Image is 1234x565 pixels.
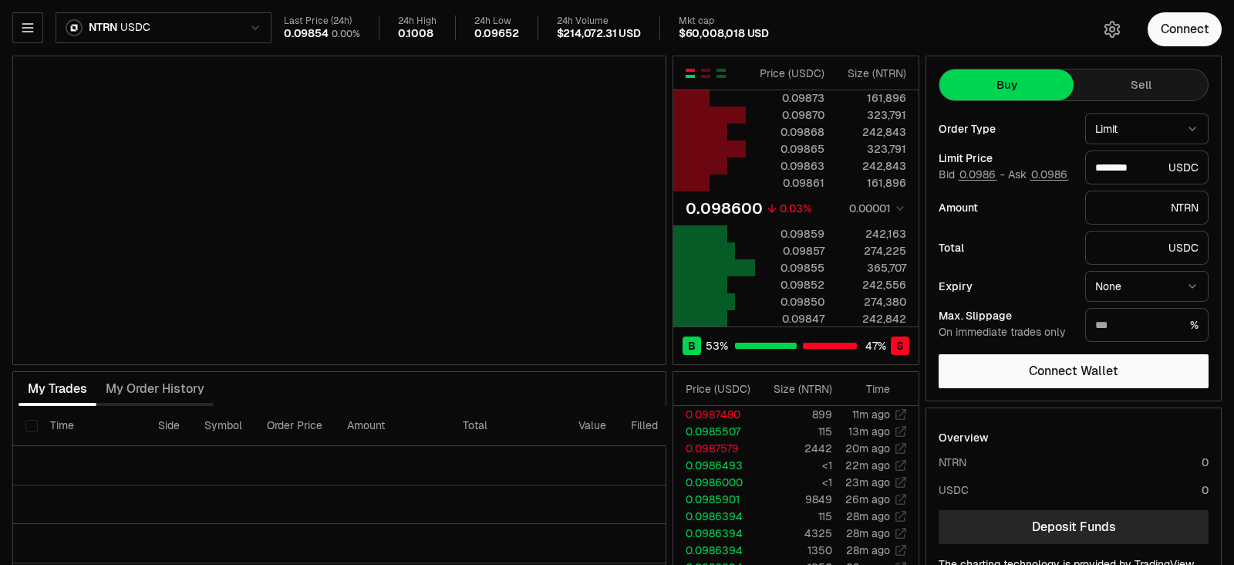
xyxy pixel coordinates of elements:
div: 0.00% [332,28,360,40]
div: 0.09854 [284,27,329,41]
span: B [688,338,696,354]
button: Select all [25,420,38,432]
th: Symbol [192,406,255,446]
div: Size ( NTRN ) [838,66,906,81]
td: 899 [757,406,833,423]
td: 2442 [757,440,833,457]
div: Price ( USDC ) [756,66,824,81]
th: Value [566,406,619,446]
div: USDC [939,482,969,498]
span: 53 % [706,338,728,354]
div: 0.098600 [686,198,763,219]
div: Total [939,242,1073,253]
th: Amount [335,406,450,446]
div: 0.09873 [756,90,824,106]
div: 0.09863 [756,158,824,174]
button: Sell [1074,69,1208,100]
button: 0.0986 [1030,168,1069,181]
time: 28m ago [846,543,890,557]
th: Filled [619,406,673,446]
button: Limit [1085,113,1209,144]
button: Show Buy Orders Only [715,67,727,80]
div: 0.09852 [756,277,824,293]
div: 0.09847 [756,311,824,326]
time: 22m ago [845,458,890,472]
div: 161,896 [838,90,906,106]
td: 1350 [757,542,833,559]
div: 24h Low [474,15,519,27]
div: 242,843 [838,158,906,174]
div: % [1085,308,1209,342]
time: 28m ago [846,509,890,523]
td: 0.0986493 [673,457,757,474]
button: Show Buy and Sell Orders [684,67,696,80]
img: NTRN Logo [67,21,81,35]
div: 323,791 [838,107,906,123]
div: Max. Slippage [939,310,1073,321]
div: Amount [939,202,1073,213]
div: Expiry [939,281,1073,292]
div: 0.09855 [756,260,824,276]
button: Show Sell Orders Only [700,67,712,80]
div: Time [845,381,890,397]
time: 23m ago [845,475,890,489]
div: 274,380 [838,294,906,310]
td: 115 [757,508,833,525]
button: None [1085,271,1209,302]
div: 323,791 [838,141,906,157]
div: 0.09652 [474,27,519,41]
div: 242,556 [838,277,906,293]
div: 0.09870 [756,107,824,123]
time: 26m ago [845,492,890,506]
th: Side [146,406,192,446]
button: Buy [939,69,1074,100]
div: 0 [1202,482,1209,498]
div: USDC [1085,151,1209,184]
td: 0.0986394 [673,525,757,542]
span: S [896,338,904,354]
span: Ask [1008,168,1069,182]
td: 0.0986394 [673,508,757,525]
th: Order Price [255,406,335,446]
time: 11m ago [852,408,890,421]
div: NTRN [1085,191,1209,225]
div: 0.09859 [756,226,824,242]
div: Order Type [939,123,1073,134]
td: 115 [757,423,833,440]
time: 28m ago [846,526,890,540]
div: Overview [939,430,989,445]
div: Price ( USDC ) [686,381,756,397]
td: 4325 [757,525,833,542]
div: 0 [1202,455,1209,470]
button: My Trades [19,374,96,404]
div: 0.1008 [398,27,433,41]
div: 24h High [398,15,437,27]
span: USDC [120,21,150,35]
td: <1 [757,457,833,474]
td: 9849 [757,491,833,508]
span: 47 % [865,338,886,354]
button: Connect [1148,12,1222,46]
span: NTRN [89,21,117,35]
div: 242,843 [838,124,906,140]
div: $60,008,018 USD [679,27,769,41]
div: Last Price (24h) [284,15,360,27]
div: 0.09865 [756,141,824,157]
div: 274,225 [838,243,906,259]
td: 0.0985507 [673,423,757,440]
div: USDC [1085,231,1209,265]
div: 365,707 [838,260,906,276]
div: 0.09861 [756,175,824,191]
th: Total [450,406,566,446]
a: Deposit Funds [939,510,1209,544]
div: 0.09857 [756,243,824,259]
div: 0.03% [780,201,811,216]
iframe: Financial Chart [13,56,666,364]
div: Mkt cap [679,15,769,27]
div: 161,896 [838,175,906,191]
div: 242,163 [838,226,906,242]
div: On immediate trades only [939,326,1073,340]
td: 0.0985901 [673,491,757,508]
div: 242,842 [838,311,906,326]
div: $214,072.31 USD [557,27,641,41]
